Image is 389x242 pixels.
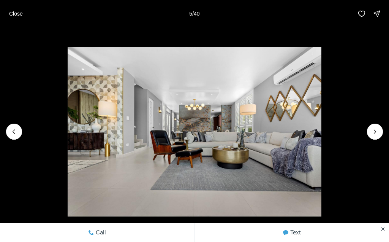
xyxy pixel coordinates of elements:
button: Next slide [367,124,383,140]
p: Close [9,11,23,17]
button: Previous slide [6,124,22,140]
p: 5 / 40 [189,11,199,17]
button: Close [5,6,27,21]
